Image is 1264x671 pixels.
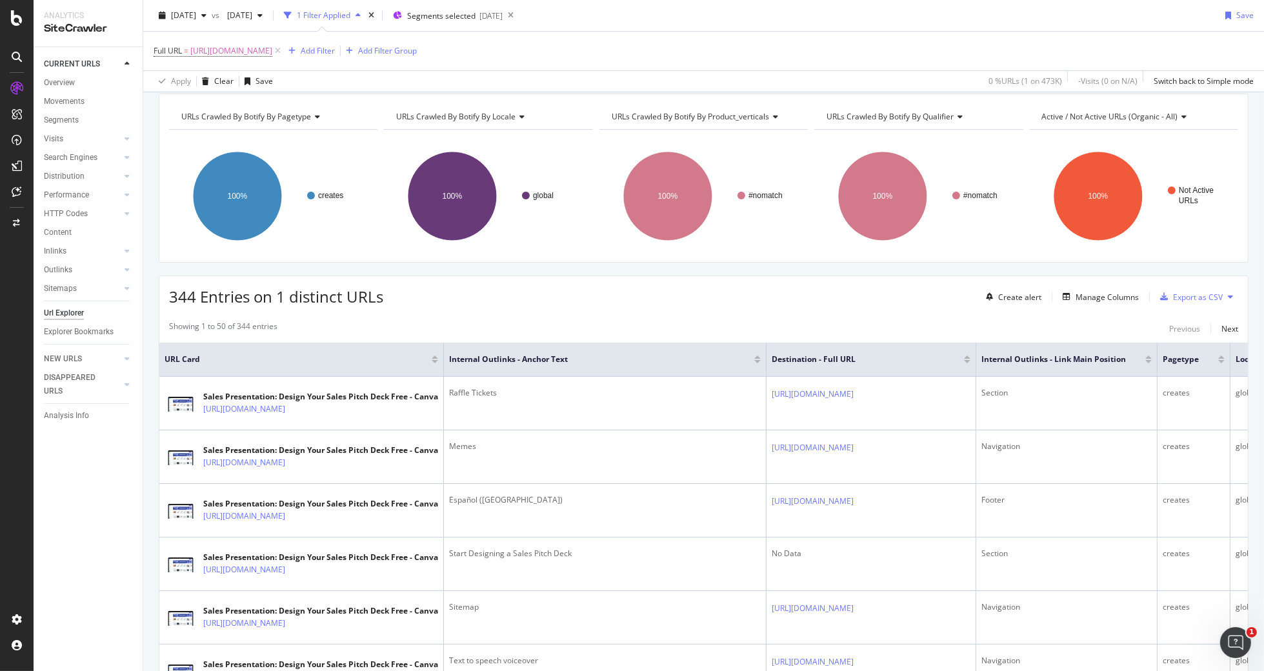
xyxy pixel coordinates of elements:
span: [URL][DOMAIN_NAME] [190,42,272,60]
div: Movements [44,95,85,108]
div: creates [1163,387,1225,399]
div: Content [44,226,72,239]
div: 0 % URLs ( 1 on 473K ) [988,75,1062,86]
div: creates [1163,601,1225,613]
a: Movements [44,95,134,108]
div: Distribution [44,170,85,183]
div: Raffle Tickets [449,387,761,399]
span: URLs Crawled By Botify By qualifier [827,111,954,122]
div: Analytics [44,10,132,21]
div: Add Filter Group [358,45,417,56]
div: Clear [214,75,234,86]
div: Analysis Info [44,409,89,423]
a: CURRENT URLS [44,57,121,71]
svg: A chart. [384,140,591,252]
button: Segments selected[DATE] [388,5,503,26]
span: 2025 Sep. 14th [171,10,196,21]
a: [URL][DOMAIN_NAME] [772,656,854,668]
text: 100% [873,192,893,201]
a: Segments [44,114,134,127]
div: creates [1163,494,1225,506]
div: Sitemap [449,601,761,613]
img: main image [165,609,197,626]
text: 100% [443,192,463,201]
span: Destination - Full URL [772,354,945,365]
a: Search Engines [44,151,121,165]
span: = [184,45,188,56]
div: Previous [1169,323,1200,334]
span: pagetype [1163,354,1199,365]
div: Start Designing a Sales Pitch Deck [449,548,761,559]
div: Search Engines [44,151,97,165]
div: Inlinks [44,245,66,258]
button: Apply [154,71,191,92]
div: Footer [981,494,1152,506]
a: [URL][DOMAIN_NAME] [203,403,285,416]
button: [DATE] [222,5,268,26]
span: 344 Entries on 1 distinct URLs [169,286,383,307]
div: Sales Presentation: Design Your Sales Pitch Deck Free - Canva [203,552,438,563]
div: Sales Presentation: Design Your Sales Pitch Deck Free - Canva [203,498,438,510]
img: main image [165,448,197,465]
svg: A chart. [814,140,1021,252]
div: No Data [772,548,970,559]
button: Add Filter Group [341,43,417,59]
a: Explorer Bookmarks [44,325,134,339]
div: Save [256,75,273,86]
div: - Visits ( 0 on N/A ) [1078,75,1138,86]
span: Full URL [154,45,182,56]
div: creates [1163,441,1225,452]
div: Sales Presentation: Design Your Sales Pitch Deck Free - Canva [203,605,438,617]
div: HTTP Codes [44,207,88,221]
div: Navigation [981,441,1152,452]
text: creates [318,191,343,200]
svg: A chart. [169,140,376,252]
button: [DATE] [154,5,212,26]
div: Switch back to Simple mode [1154,75,1254,86]
div: Visits [44,132,63,146]
a: [URL][DOMAIN_NAME] [772,441,854,454]
button: Add Filter [283,43,335,59]
button: Previous [1169,321,1200,336]
a: [URL][DOMAIN_NAME] [203,456,285,469]
h4: Active / Not Active URLs [1039,106,1227,127]
div: DISAPPEARED URLS [44,371,109,398]
text: 100% [228,192,248,201]
button: Create alert [981,286,1041,307]
div: [DATE] [479,10,503,21]
text: Not Active [1179,186,1214,195]
a: Outlinks [44,263,121,277]
a: Overview [44,76,134,90]
span: Active / Not Active URLs (organic - all) [1042,111,1178,122]
text: 100% [1088,192,1108,201]
div: Navigation [981,655,1152,666]
div: Outlinks [44,263,72,277]
text: #nomatch [748,191,783,200]
button: Manage Columns [1058,289,1139,305]
button: 1 Filter Applied [279,5,366,26]
div: A chart. [1030,140,1237,252]
a: [URL][DOMAIN_NAME] [772,495,854,508]
a: Distribution [44,170,121,183]
div: Sales Presentation: Design Your Sales Pitch Deck Free - Canva [203,445,438,456]
span: URL Card [165,354,428,365]
a: Sitemaps [44,282,121,295]
a: [URL][DOMAIN_NAME] [772,602,854,615]
div: Export as CSV [1173,292,1223,303]
div: Sales Presentation: Design Your Sales Pitch Deck Free - Canva [203,391,438,403]
div: SiteCrawler [44,21,132,36]
a: [URL][DOMAIN_NAME] [203,510,285,523]
div: A chart. [599,140,807,252]
span: Segments selected [407,10,476,21]
div: Apply [171,75,191,86]
h4: URLs Crawled By Botify By product_verticals [609,106,796,127]
div: NEW URLS [44,352,82,366]
button: Clear [197,71,234,92]
span: Internal Outlinks - Anchor Text [449,354,735,365]
span: 2025 Jul. 13th [222,10,252,21]
div: Performance [44,188,89,202]
a: Url Explorer [44,306,134,320]
div: Español ([GEOGRAPHIC_DATA]) [449,494,761,506]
